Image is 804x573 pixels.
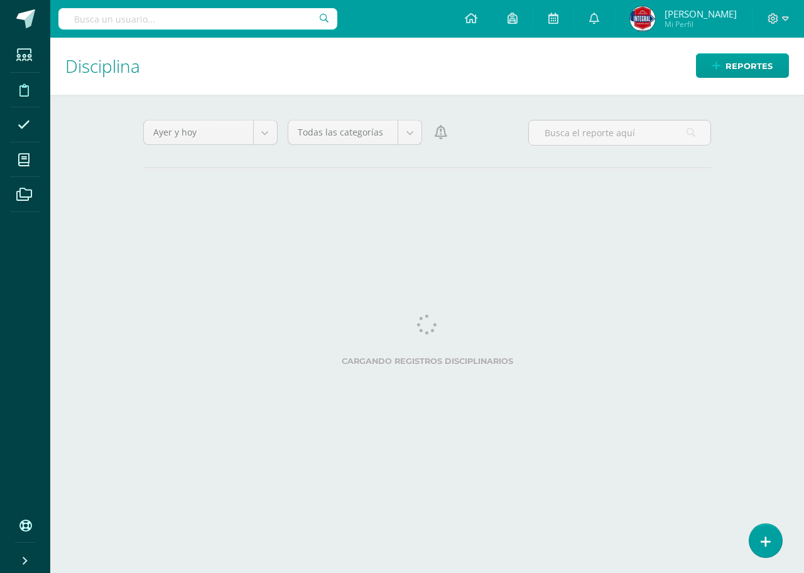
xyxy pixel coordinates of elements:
h1: Disciplina [65,38,789,95]
span: Reportes [725,55,773,78]
a: Reportes [696,53,789,78]
span: Mi Perfil [665,19,737,29]
label: Cargando registros disciplinarios [162,356,693,366]
span: Todas las categorías [298,120,388,144]
input: Busca el reporte aquí [529,120,710,145]
img: 9479b67508c872087c746233754dda3e.png [630,6,655,31]
span: Ayer y hoy [153,120,244,144]
span: [PERSON_NAME] [665,8,737,20]
input: Busca un usuario... [58,8,337,29]
a: Ayer y hoy [144,120,277,144]
a: Todas las categorías [288,120,421,144]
